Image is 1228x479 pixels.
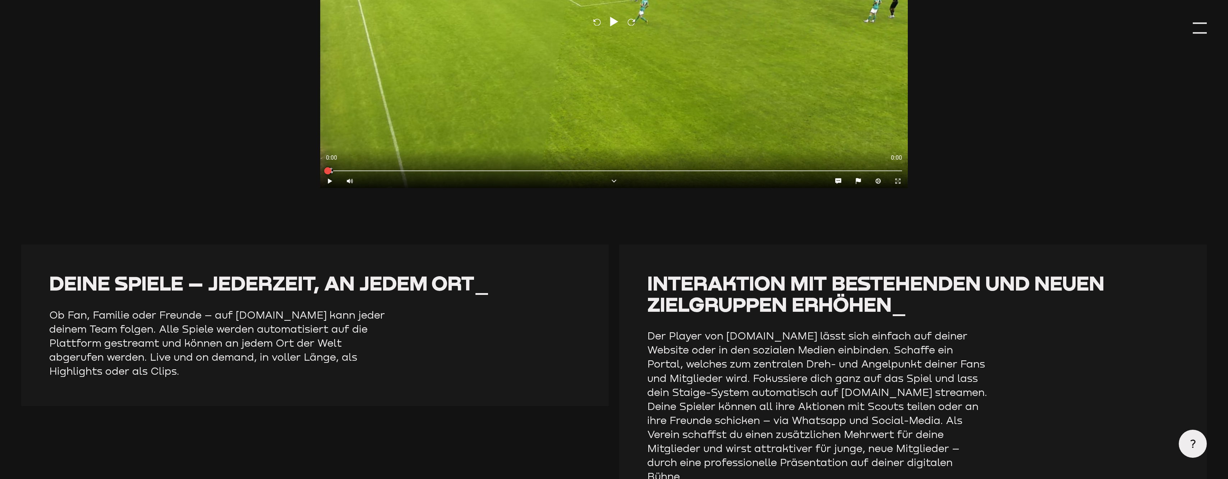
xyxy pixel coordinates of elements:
[647,270,1104,316] span: Interaktion mit bestehenden und neuen Zielgruppen erhöhen_
[49,270,489,295] span: Deine Spiele – jederzeit, an jedem Ort_
[614,148,908,168] div: 0:00
[49,308,391,378] p: Ob Fan, Familie oder Freunde – auf [DOMAIN_NAME] kann jeder deinem Team folgen. Alle Spiele werde...
[320,148,614,168] div: 0:00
